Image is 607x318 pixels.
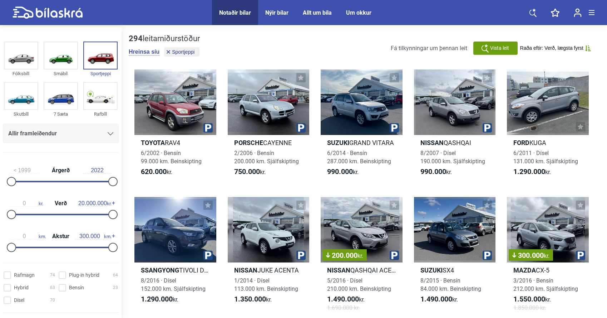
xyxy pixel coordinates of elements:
[327,304,360,312] span: 1.690.000 kr.
[50,233,71,239] span: Akstur
[327,266,350,274] b: Nissan
[234,266,257,274] b: Nissan
[507,139,589,147] h2: KUGA
[141,139,165,146] b: Toyota
[141,295,178,304] span: kr.
[234,167,260,176] b: 750.000
[327,150,391,165] span: 6/2014 · Bensín 287.000 km. Beinskipting
[50,284,55,291] span: 63
[391,45,467,52] span: Fá tilkynningar um þennan leit
[50,168,71,173] span: Árgerð
[327,167,353,176] b: 990.000
[490,44,509,52] span: Vista leit
[78,200,112,207] span: kr.
[234,168,266,176] span: kr.
[75,233,112,240] span: km.
[134,266,216,274] h2: TIVOLI DLX
[8,129,57,139] span: Allir framleiðendur
[296,251,306,260] img: parking.png
[483,251,492,260] img: parking.png
[4,110,38,118] div: Skutbíll
[234,277,298,292] span: 1/2014 · Dísel 113.000 km. Beinskipting
[327,168,359,176] span: kr.
[10,233,46,240] span: km.
[327,295,365,304] span: kr.
[414,69,496,183] a: NissanQASHQAI8/2007 · Dísel190.000 km. Sjálfskipting990.000kr.
[265,9,288,16] a: Nýir bílar
[172,49,194,54] span: Sportjeppi
[303,9,332,16] a: Allt um bíla
[420,139,444,146] b: Nissan
[544,252,549,259] span: kr.
[420,266,443,274] b: Suzuki
[134,69,216,183] a: ToyotaRAV46/2002 · Bensín99.000 km. Beinskipting620.000kr.
[219,9,251,16] a: Notaðir bílar
[574,8,582,17] img: user-login.svg
[414,266,496,274] h2: SX4
[414,139,496,147] h2: QASHQAI
[50,271,55,279] span: 74
[113,271,118,279] span: 64
[228,69,310,183] a: PorscheCAYENNE2/2006 · Bensín200.000 km. Sjálfskipting750.000kr.
[44,69,78,78] div: Smábíl
[4,69,38,78] div: Fólksbíll
[513,150,578,165] span: 6/2011 · Dísel 131.000 km. Sjálfskipting
[69,271,99,279] span: Plug-in hybrid
[420,277,481,292] span: 8/2015 · Bensín 84.000 km. Beinskipting
[390,123,399,132] img: parking.png
[53,201,69,206] span: Verð
[513,167,545,176] b: 1.290.000
[513,295,551,304] span: kr.
[10,200,43,207] span: kr.
[44,110,78,118] div: 7 Sæta
[513,139,529,146] b: Ford
[327,277,391,292] span: 5/2016 · Dísel 210.000 km. Beinskipting
[483,123,492,132] img: parking.png
[321,139,403,147] h2: GRAND VITARA
[228,266,310,274] h2: JUKE ACENTA
[141,277,206,292] span: 8/2016 · Dísel 152.000 km. Sjálfskipting
[203,123,213,132] img: parking.png
[164,47,199,57] button: Sportjeppi
[228,139,310,147] h2: CAYENNE
[141,266,179,274] b: Ssangyong
[321,69,403,183] a: SuzukiGRAND VITARA6/2014 · Bensín287.000 km. Beinskipting990.000kr.
[141,167,167,176] b: 620.000
[203,251,213,260] img: parking.png
[141,150,202,165] span: 6/2002 · Bensín 99.000 km. Beinskipting
[326,252,363,259] span: 200.000
[420,295,452,303] b: 1.490.000
[420,167,446,176] b: 990.000
[129,34,143,43] b: 294
[513,266,536,274] b: Mazda
[113,284,118,291] span: 23
[134,139,216,147] h2: RAV4
[513,277,578,292] span: 3/2016 · Bensín 212.000 km. Sjálfskipting
[513,295,545,303] b: 1.550.000
[129,34,201,43] div: leitarniðurstöður
[321,266,403,274] h2: QASHQAI ACENTA
[234,295,266,303] b: 1.350.000
[14,297,24,304] span: Dísel
[520,45,591,51] button: Raða eftir: Verð, lægsta fyrst
[390,251,399,260] img: parking.png
[50,297,55,304] span: 70
[512,252,549,259] span: 300.000
[357,252,363,259] span: kr.
[234,139,263,146] b: Porsche
[141,295,173,303] b: 1.290.000
[420,150,485,165] span: 8/2007 · Dísel 190.000 km. Sjálfskipting
[327,139,349,146] b: Suzuki
[83,110,118,118] div: Rafbíll
[141,168,172,176] span: kr.
[520,45,583,51] span: Raða eftir: Verð, lægsta fyrst
[420,295,458,304] span: kr.
[327,295,359,303] b: 1.490.000
[507,69,589,183] a: FordKUGA6/2011 · Dísel131.000 km. Sjálfskipting1.290.000kr.
[507,266,589,274] h2: CX-5
[576,251,585,260] img: parking.png
[296,123,306,132] img: parking.png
